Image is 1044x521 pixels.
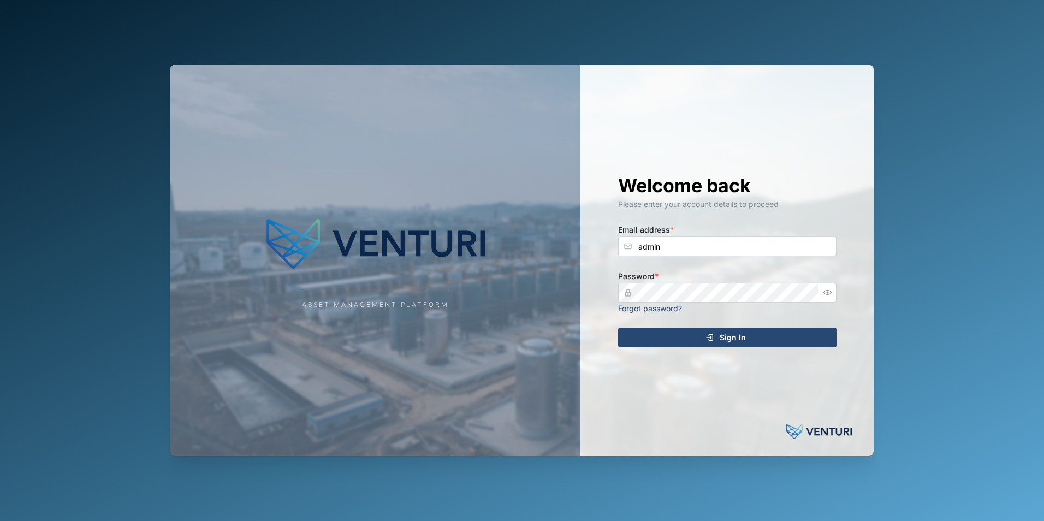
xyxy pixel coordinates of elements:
[618,236,837,256] input: Enter your email
[786,421,852,443] img: Powered by: Venturi
[618,198,837,210] div: Please enter your account details to proceed
[618,224,674,236] label: Email address
[618,328,837,347] button: Sign In
[720,328,746,347] span: Sign In
[266,211,485,276] img: Company Logo
[618,304,682,313] a: Forgot password?
[618,174,837,198] h1: Welcome back
[618,270,659,282] label: Password
[302,300,449,310] div: Asset Management Platform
